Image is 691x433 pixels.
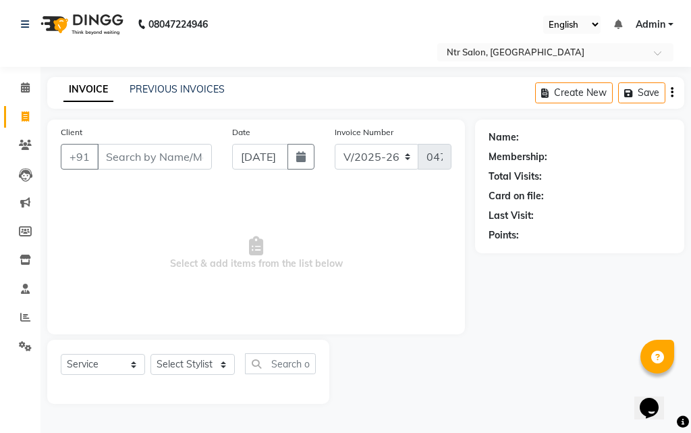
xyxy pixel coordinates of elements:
[489,209,534,223] div: Last Visit:
[634,379,678,419] iframe: chat widget
[232,126,250,138] label: Date
[489,170,542,184] div: Total Visits:
[636,18,665,32] span: Admin
[489,130,519,145] div: Name:
[61,186,451,321] span: Select & add items from the list below
[335,126,393,138] label: Invoice Number
[245,353,316,374] input: Search or Scan
[61,144,99,170] button: +91
[97,144,212,170] input: Search by Name/Mobile/Email/Code
[130,83,225,95] a: PREVIOUS INVOICES
[148,5,208,43] b: 08047224946
[618,82,665,103] button: Save
[61,126,82,138] label: Client
[489,150,547,164] div: Membership:
[34,5,127,43] img: logo
[489,189,544,203] div: Card on file:
[63,78,113,102] a: INVOICE
[535,82,613,103] button: Create New
[489,228,519,243] div: Points:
